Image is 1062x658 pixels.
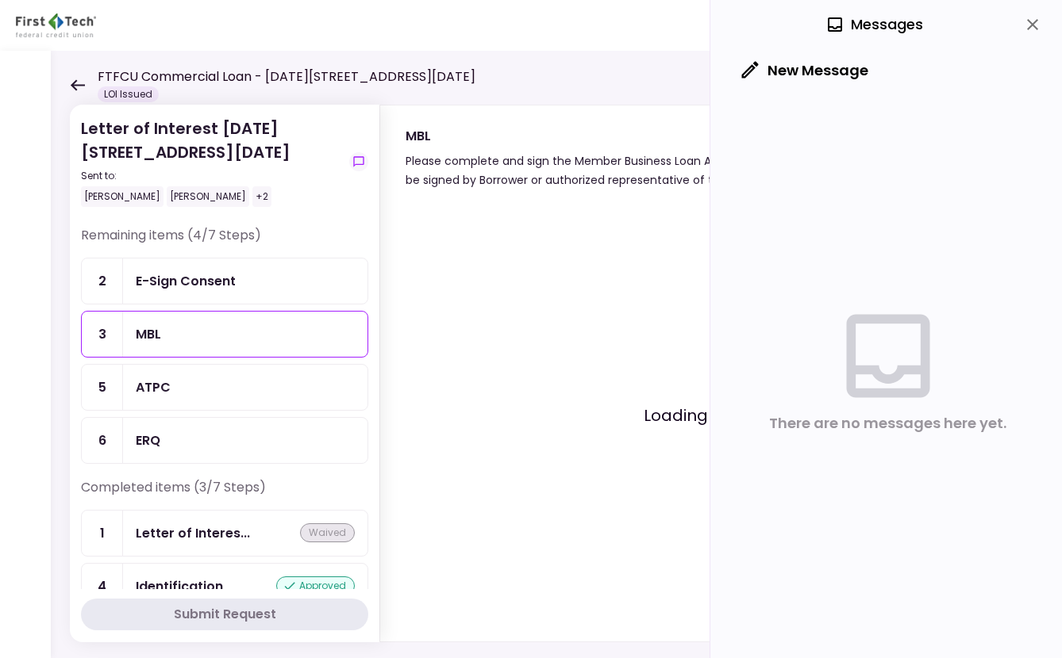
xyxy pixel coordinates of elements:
[81,186,164,207] div: [PERSON_NAME]
[406,151,903,189] div: Please complete and sign the Member Business Loan Application (MBL). The form must be signed by B...
[16,13,96,37] img: Partner icon
[82,511,123,556] div: 1
[769,411,1006,435] div: There are no messages here yet.
[81,478,368,510] div: Completed items (3/7 Steps)
[300,523,355,542] div: waived
[82,258,123,304] div: 2
[81,563,368,610] a: 4Identificationapproved
[136,271,236,291] div: E-Sign Consent
[136,523,250,543] div: Letter of Interest
[252,186,271,207] div: +2
[136,377,171,397] div: ATPC
[81,169,343,183] div: Sent to:
[276,576,355,595] div: approved
[81,311,368,358] a: 3MBL
[349,152,368,171] button: show-messages
[82,312,123,357] div: 3
[81,258,368,304] a: 2E-Sign Consent
[1019,11,1046,38] button: close
[82,365,123,410] div: 5
[136,430,160,450] div: ERQ
[81,117,343,207] div: Letter of Interest [DATE][STREET_ADDRESS][DATE]
[81,364,368,411] a: 5ATPC
[98,67,475,86] h1: FTFCU Commercial Loan - [DATE][STREET_ADDRESS][DATE]
[406,215,1001,616] div: Loading Form...
[98,86,159,102] div: LOI Issued
[82,564,123,609] div: 4
[136,324,161,344] div: MBL
[81,417,368,464] a: 6ERQ
[825,13,923,36] div: Messages
[82,418,123,463] div: 6
[167,186,249,207] div: [PERSON_NAME]
[81,510,368,557] a: 1Letter of Interestwaived
[729,50,881,91] button: New Message
[379,105,1030,642] div: MBLPlease complete and sign the Member Business Loan Application (MBL). The form must be signed b...
[136,576,223,596] div: Identification
[81,599,368,630] button: Submit Request
[81,226,368,258] div: Remaining items (4/7 Steps)
[174,605,276,624] div: Submit Request
[406,126,903,146] div: MBL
